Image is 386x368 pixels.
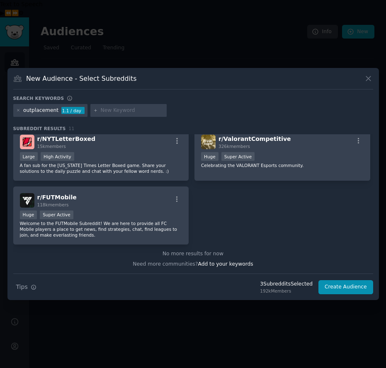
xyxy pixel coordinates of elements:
span: Subreddit Results [13,126,66,131]
div: Super Active [221,152,255,161]
div: 3 Subreddit s Selected [260,281,313,288]
div: 1.1 / day [61,107,85,114]
div: Large [20,152,38,161]
span: r/ ValorantCompetitive [218,136,291,142]
p: Celebrating the VALORANT Esports community. [201,162,364,168]
div: outplacement [23,107,58,114]
div: Need more communities? [13,258,373,268]
h3: Search keywords [13,95,64,101]
span: 326k members [218,144,250,149]
div: High Activity [41,152,74,161]
p: A fan sub for the [US_STATE] Times Letter Boxed game. Share your solutions to the daily puzzle an... [20,162,182,174]
div: No more results for now [13,250,373,258]
span: 118k members [37,202,69,207]
h3: New Audience - Select Subreddits [26,74,136,83]
button: Create Audience [318,280,373,294]
img: ValorantCompetitive [201,135,216,149]
div: Super Active [40,211,73,219]
button: Tips [13,280,39,294]
p: Welcome to the FUTMobile Subreddit! We are here to provide all FC Mobile players a place to get n... [20,220,182,238]
img: FUTMobile [20,193,34,208]
div: Huge [20,211,37,219]
div: Huge [201,152,218,161]
span: 11 [69,126,75,131]
span: Add to your keywords [198,261,253,267]
div: 192k Members [260,288,313,294]
input: New Keyword [101,107,164,114]
span: r/ NYTLetterBoxed [37,136,95,142]
img: NYTLetterBoxed [20,135,34,149]
span: 15k members [37,144,66,149]
span: r/ FUTMobile [37,194,77,201]
span: Tips [16,283,28,291]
